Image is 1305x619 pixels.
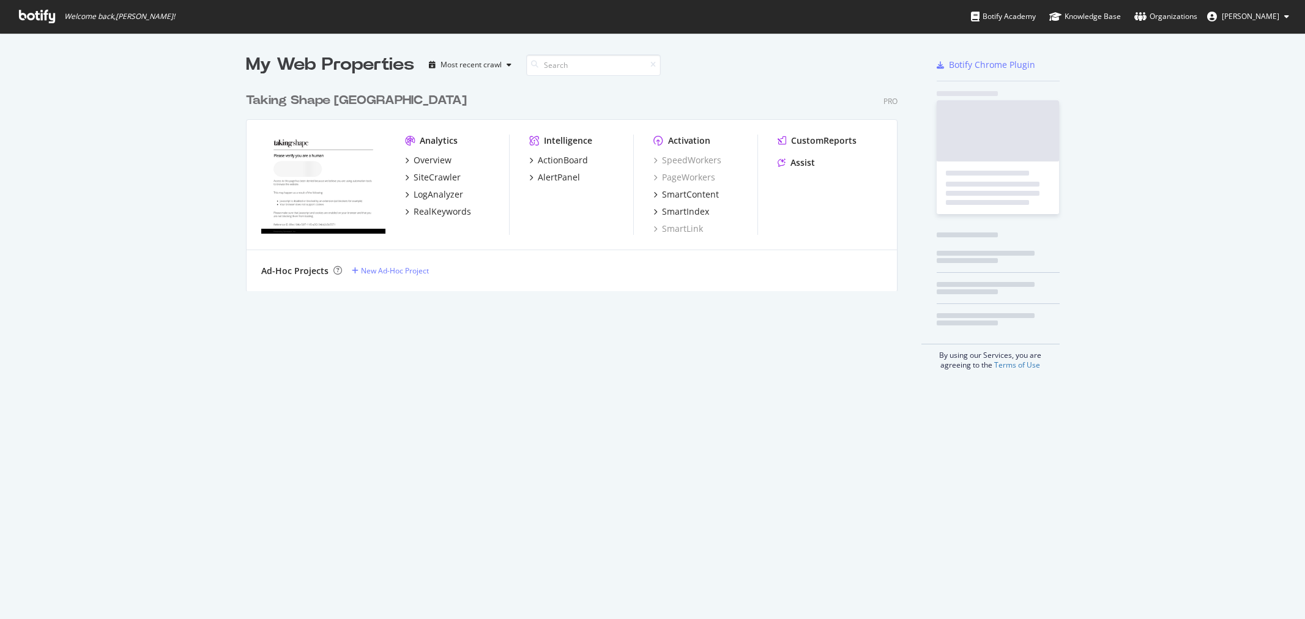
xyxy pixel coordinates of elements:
div: Overview [414,154,452,166]
a: AlertPanel [529,171,580,183]
div: SiteCrawler [414,171,461,183]
a: Assist [778,157,815,169]
div: My Web Properties [246,53,414,77]
div: Botify Chrome Plugin [949,59,1035,71]
div: SmartIndex [662,206,709,218]
input: Search [526,54,661,76]
a: CustomReports [778,135,857,147]
div: ActionBoard [538,154,588,166]
a: SmartIndex [653,206,709,218]
a: SmartLink [653,223,703,235]
div: Organizations [1134,10,1197,23]
div: SmartContent [662,188,719,201]
a: Overview [405,154,452,166]
a: Botify Chrome Plugin [937,59,1035,71]
div: Activation [668,135,710,147]
a: PageWorkers [653,171,715,183]
a: New Ad-Hoc Project [352,265,429,276]
div: New Ad-Hoc Project [361,265,429,276]
a: SpeedWorkers [653,154,721,166]
a: RealKeywords [405,206,471,218]
div: grid [246,77,907,291]
div: RealKeywords [414,206,471,218]
button: Most recent crawl [424,55,516,75]
img: Takingshape.com [261,135,385,234]
div: Assist [790,157,815,169]
div: Pro [883,96,898,106]
div: Intelligence [544,135,592,147]
a: LogAnalyzer [405,188,463,201]
div: Analytics [420,135,458,147]
a: Terms of Use [994,360,1040,370]
a: SiteCrawler [405,171,461,183]
div: Ad-Hoc Projects [261,265,329,277]
div: LogAnalyzer [414,188,463,201]
a: SmartContent [653,188,719,201]
a: ActionBoard [529,154,588,166]
div: Botify Academy [971,10,1036,23]
div: By using our Services, you are agreeing to the [921,344,1060,370]
span: Welcome back, [PERSON_NAME] ! [64,12,175,21]
a: Taking Shape [GEOGRAPHIC_DATA] [246,92,472,109]
div: Knowledge Base [1049,10,1121,23]
div: Most recent crawl [441,61,502,69]
div: AlertPanel [538,171,580,183]
button: [PERSON_NAME] [1197,7,1299,26]
div: CustomReports [791,135,857,147]
div: Taking Shape [GEOGRAPHIC_DATA] [246,92,467,109]
span: Kiran Flynn [1222,11,1279,21]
